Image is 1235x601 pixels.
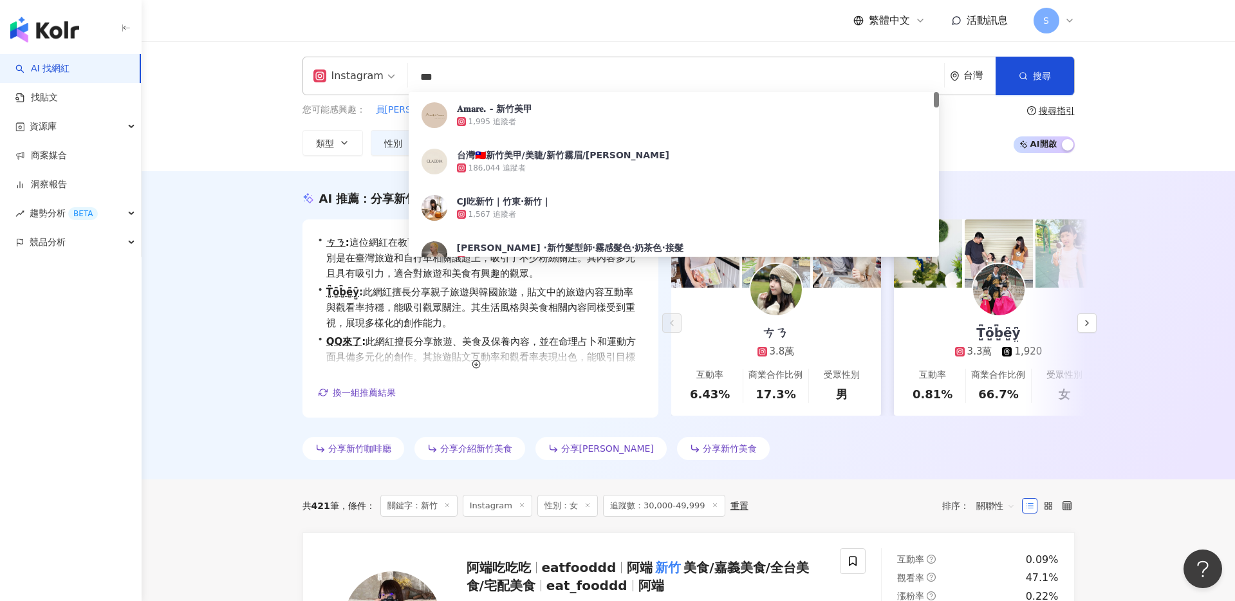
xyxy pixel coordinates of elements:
div: BETA [68,207,98,220]
span: 類型 [316,138,334,149]
span: 繁體中文 [869,14,910,28]
div: 搜尋指引 [1039,106,1075,116]
div: 𝐀𝐦𝐚𝐫𝐞. - 新竹美甲 [457,102,533,115]
span: 分享新竹美食 [703,443,757,454]
span: 性別：女 [537,495,598,517]
div: ㄘㄋ [750,324,801,342]
img: KOL Avatar [422,102,447,128]
span: question-circle [927,555,936,564]
div: 台灣 [963,70,996,81]
div: 3,402 追蹤者 [469,255,516,266]
img: KOL Avatar [422,149,447,174]
div: CJ吃新竹｜竹東·新竹｜ [457,195,552,208]
div: 重置 [730,501,748,511]
a: searchAI 找網紅 [15,62,70,75]
span: eatfooddd [542,560,617,575]
span: 分享新竹咖啡廳 [328,443,391,454]
a: 商案媒合 [15,149,67,162]
span: 互動率 [897,554,924,564]
div: 互動率 [919,369,946,382]
span: 阿端 [638,578,664,593]
span: question-circle [1027,106,1036,115]
iframe: Help Scout Beacon - Open [1184,550,1222,588]
span: 觀看率 [897,573,924,583]
span: 性別 [384,138,402,149]
span: 關鍵字：新竹 [380,495,458,517]
span: rise [15,209,24,218]
div: 6.43% [690,386,730,402]
span: 美食/嘉義美食/全台美食/宅配美食 [467,560,809,593]
div: 0.81% [913,386,952,402]
a: ㄘㄋ [326,237,346,248]
a: QQ來了 [326,336,362,347]
div: 47.1% [1026,571,1059,585]
div: AI 推薦 ： [319,190,476,207]
span: 這位網紅在教育與學習及旅遊類型內容上展示了良好的互動表現，特別是在臺灣旅遊和自行車相關議題上，吸引了不少粉絲關注。其內容多元且具有吸引力，適合對旅遊和美食有興趣的觀眾。 [326,235,643,281]
div: 排序： [942,495,1022,516]
span: : [359,286,363,298]
div: 女 [1059,386,1070,402]
div: 互動率 [696,369,723,382]
span: 阿端吃吃吃 [467,560,531,575]
div: • [318,334,643,380]
div: 186,044 追蹤者 [469,163,526,174]
a: ㄘㄋ3.8萬互動率6.43%商業合作比例17.3%受眾性別男 [671,288,881,416]
span: question-circle [927,573,936,582]
div: • [318,235,643,281]
img: logo [10,17,79,42]
span: 活動訊息 [967,14,1008,26]
div: 3.3萬 [967,345,992,358]
div: • [318,284,643,331]
div: 1,995 追蹤者 [469,116,516,127]
mark: 新竹 [653,557,683,578]
div: 66.7% [978,386,1018,402]
span: 分享新竹旅遊的網紅 [371,192,475,205]
span: 追蹤數：30,000-49,999 [603,495,725,517]
div: 台灣🇹🇼新竹美甲/美睫/新竹霧眉/[PERSON_NAME] [457,149,670,162]
span: 趨勢分析 [30,199,98,228]
div: 受眾性別 [824,369,860,382]
span: question-circle [927,591,936,600]
a: 找貼文 [15,91,58,104]
div: 3.8萬 [770,345,795,358]
span: 您可能感興趣： [302,104,366,116]
span: 分享[PERSON_NAME] [561,443,654,454]
span: 條件 ： [339,501,375,511]
button: 搜尋 [996,57,1074,95]
span: 競品分析 [30,228,66,257]
span: 關聯性 [976,495,1015,516]
div: 17.3% [756,386,795,402]
div: 0.09% [1026,553,1059,567]
span: S [1043,14,1049,28]
span: 此網紅擅長分享旅遊、美食及保養內容，並在命理占卜和運動方面具備多元化的創作。其旅遊貼文互動率和觀看率表現出色，能吸引目標粉絲關注，具備良好的受眾互動潛力，適合品牌合作. [326,334,643,380]
img: post-image [965,219,1033,288]
div: 共 筆 [302,501,339,511]
img: KOL Avatar [422,195,447,221]
a: T̺͆o̺͆b̺͆e̺͆y̺͆3.3萬1,920互動率0.81%商業合作比例66.7%受眾性別女 [894,288,1104,416]
span: : [362,336,366,347]
div: Instagram [313,66,384,86]
div: 受眾性別 [1046,369,1082,382]
img: KOL Avatar [973,264,1025,315]
span: 阿端 [627,560,653,575]
img: KOL Avatar [422,241,447,267]
div: 商業合作比例 [748,369,803,382]
div: 商業合作比例 [971,369,1025,382]
span: 換一組推薦結果 [333,387,396,398]
span: : [346,237,349,248]
div: 1,920 [1014,345,1042,358]
div: [PERSON_NAME] ·新竹髮型師·霧感髮色·奶茶色·接髮 [457,241,683,254]
div: T̺͆o̺͆b̺͆e̺͆y̺͆ [963,324,1033,342]
div: 男 [836,386,848,402]
span: eat_fooddd [546,578,627,593]
span: 搜尋 [1033,71,1051,81]
img: KOL Avatar [750,264,802,315]
span: environment [950,71,960,81]
span: 此網紅擅長分享親子旅遊與韓國旅遊，貼文中的旅遊內容互動率與觀看率持穩，能吸引觀眾關注。其生活風格與美食相關內容同樣受到重視，展現多樣化的創作能力。 [326,284,643,331]
img: post-image [1035,219,1104,288]
button: 換一組推薦結果 [318,383,396,402]
span: 員[PERSON_NAME] [376,104,460,116]
button: 員[PERSON_NAME] [375,103,460,117]
span: 資源庫 [30,112,57,141]
button: 性別 [371,130,431,156]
